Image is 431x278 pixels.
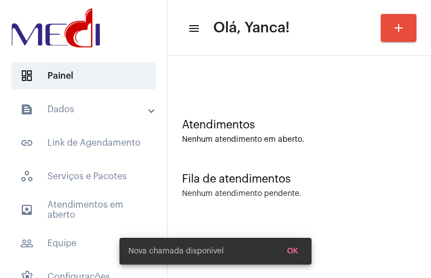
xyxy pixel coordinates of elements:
span: Link de Agendamento [11,130,156,156]
mat-expansion-panel-header: sidenav iconDados [7,96,167,123]
span: sidenav icon [20,170,33,183]
span: Nova chamada disponível [128,246,224,257]
span: Olá, Yanca! [213,19,290,37]
mat-icon: sidenav icon [20,237,33,250]
img: d3a1b5fa-500b-b90f-5a1c-719c20e9830b.png [9,6,103,50]
div: Nenhum atendimento em aberto. [182,136,416,144]
span: Equipe [11,230,156,257]
mat-icon: sidenav icon [20,136,33,150]
span: Serviços e Pacotes [11,163,156,190]
div: Atendimentos [182,119,416,131]
div: Fila de atendimentos [182,173,416,185]
mat-icon: add [392,21,405,35]
span: Atendimentos em aberto [11,196,156,223]
button: OK [278,241,307,261]
span: OK [287,247,298,255]
div: Nenhum atendimento pendente. [182,190,301,198]
mat-icon: sidenav icon [20,203,33,217]
span: Painel [11,63,156,89]
mat-icon: sidenav icon [20,103,33,116]
mat-panel-title: Dados [20,103,149,116]
mat-icon: sidenav icon [188,22,199,35]
span: sidenav icon [20,69,33,83]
